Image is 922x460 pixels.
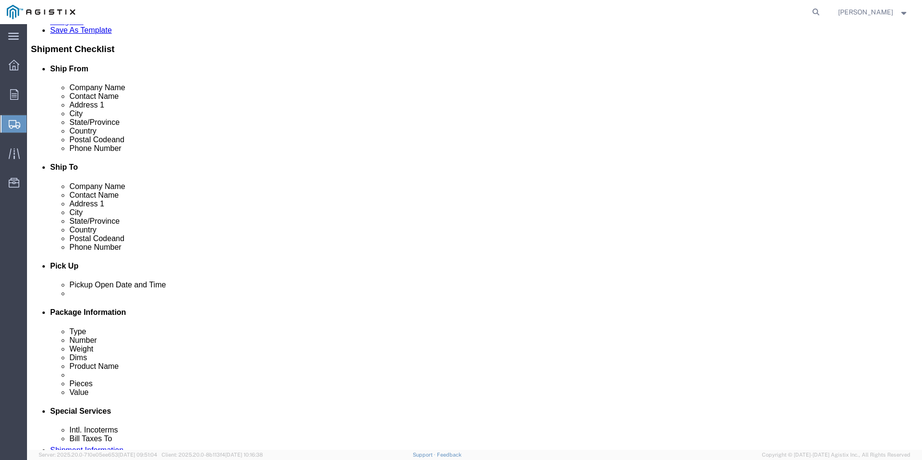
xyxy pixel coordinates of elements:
span: Client: 2025.20.0-8b113f4 [162,452,263,458]
span: Copyright © [DATE]-[DATE] Agistix Inc., All Rights Reserved [762,451,910,459]
button: [PERSON_NAME] [838,6,909,18]
span: [DATE] 10:16:38 [225,452,263,458]
a: Feedback [437,452,461,458]
span: Server: 2025.20.0-710e05ee653 [39,452,157,458]
a: Support [413,452,437,458]
span: [DATE] 09:51:04 [118,452,157,458]
iframe: FS Legacy Container [27,24,922,450]
img: logo [7,5,75,19]
span: Bryan Shannon [838,7,893,17]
